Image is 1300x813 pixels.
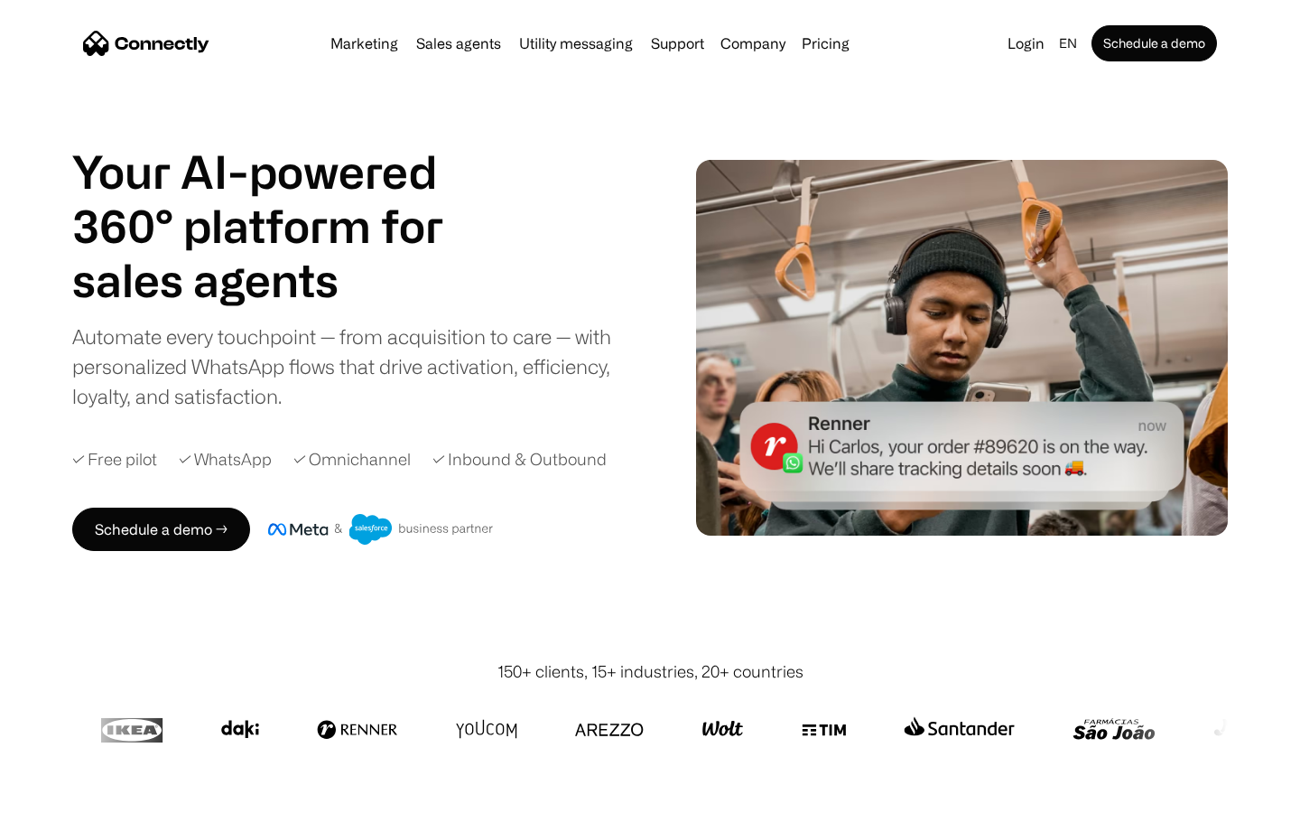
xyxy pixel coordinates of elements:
[409,36,508,51] a: Sales agents
[72,322,641,411] div: Automate every touchpoint — from acquisition to care — with personalized WhatsApp flows that driv...
[794,36,857,51] a: Pricing
[18,780,108,807] aside: Language selected: English
[179,447,272,472] div: ✓ WhatsApp
[72,508,250,551] a: Schedule a demo →
[1000,31,1052,56] a: Login
[72,253,487,307] h1: sales agents
[323,36,405,51] a: Marketing
[497,659,803,684] div: 150+ clients, 15+ industries, 20+ countries
[36,781,108,807] ul: Language list
[293,447,411,472] div: ✓ Omnichannel
[72,447,157,472] div: ✓ Free pilot
[268,514,494,545] img: Meta and Salesforce business partner badge.
[72,145,487,253] h1: Your AI-powered 360° platform for
[720,31,785,56] div: Company
[1091,25,1217,61] a: Schedule a demo
[1059,31,1077,56] div: en
[512,36,640,51] a: Utility messaging
[432,447,607,472] div: ✓ Inbound & Outbound
[644,36,711,51] a: Support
